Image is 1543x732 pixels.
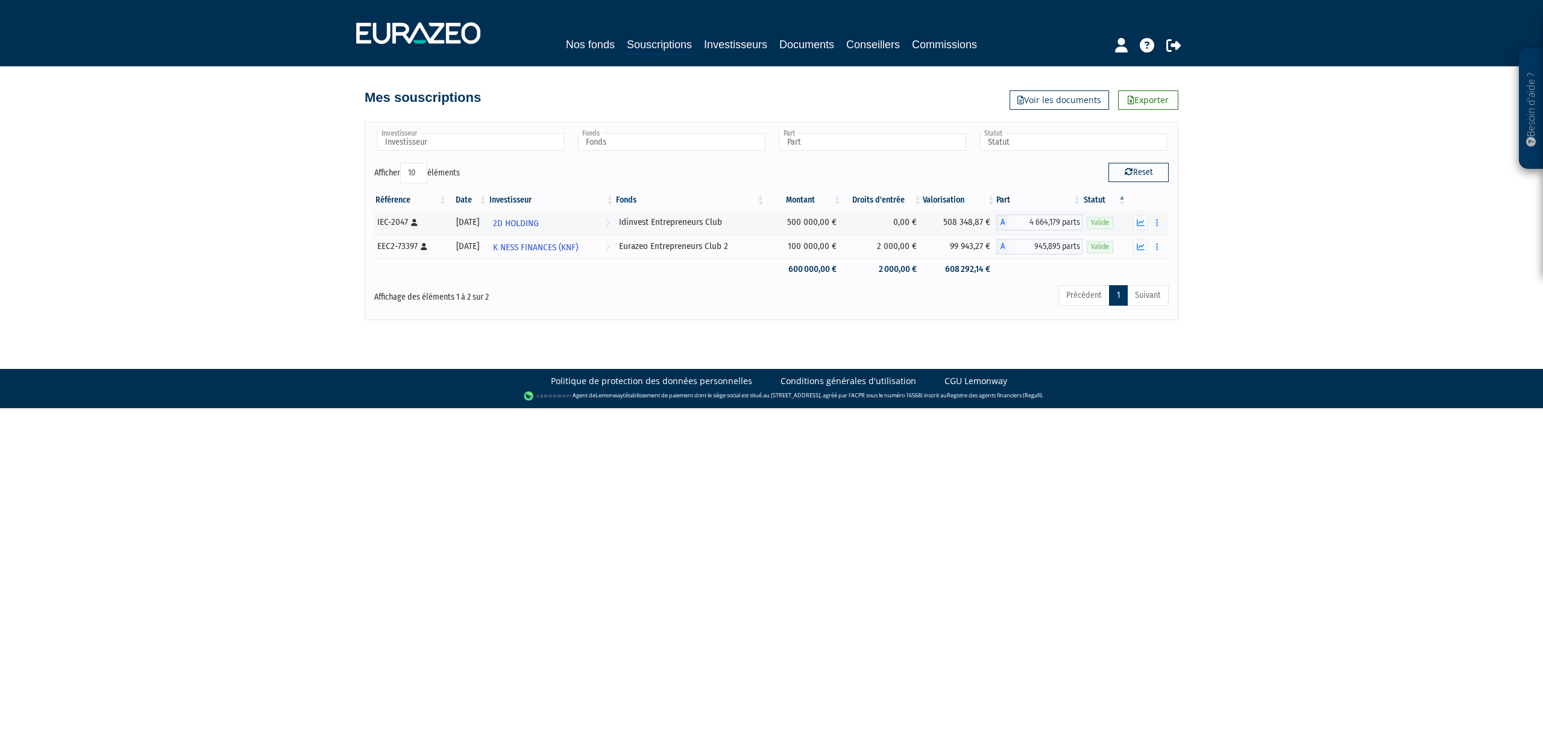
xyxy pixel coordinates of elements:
[619,216,761,229] div: Idinvest Entrepreneurs Club
[766,235,843,259] td: 100 000,00 €
[493,236,578,259] span: K NESS FINANCES (KNF)
[1118,90,1178,110] a: Exporter
[411,219,418,226] i: [Français] Personne physique
[448,190,488,210] th: Date: activer pour trier la colonne par ordre croissant
[374,284,695,303] div: Affichage des éléments 1 à 2 sur 2
[1010,90,1109,110] a: Voir les documents
[846,36,900,53] a: Conseillers
[1524,55,1538,163] p: Besoin d'aide ?
[488,210,615,235] a: 2D HOLDING
[1008,239,1082,254] span: 945,895 parts
[566,36,615,53] a: Nos fonds
[488,190,615,210] th: Investisseur: activer pour trier la colonne par ordre croissant
[996,190,1082,210] th: Part: activer pour trier la colonne par ordre croissant
[377,216,444,229] div: IEC-2047
[947,391,1042,399] a: Registre des agents financiers (Regafi)
[843,259,923,280] td: 2 000,00 €
[452,240,484,253] div: [DATE]
[551,375,752,387] a: Politique de protection des données personnelles
[627,36,692,55] a: Souscriptions
[1109,285,1128,306] a: 1
[766,210,843,235] td: 500 000,00 €
[996,215,1082,230] div: A - Idinvest Entrepreneurs Club
[923,259,996,280] td: 608 292,14 €
[704,36,767,53] a: Investisseurs
[843,190,923,210] th: Droits d'entrée: activer pour trier la colonne par ordre croissant
[1008,215,1082,230] span: 4 664,179 parts
[400,163,427,183] select: Afficheréléments
[1108,163,1169,182] button: Reset
[923,190,996,210] th: Valorisation: activer pour trier la colonne par ordre croissant
[1087,217,1113,229] span: Valide
[356,22,480,44] img: 1732889491-logotype_eurazeo_blanc_rvb.png
[766,190,843,210] th: Montant: activer pour trier la colonne par ordre croissant
[452,216,484,229] div: [DATE]
[365,90,481,105] h4: Mes souscriptions
[944,375,1007,387] a: CGU Lemonway
[996,215,1008,230] span: A
[766,259,843,280] td: 600 000,00 €
[606,212,610,235] i: Voir l'investisseur
[1083,190,1127,210] th: Statut : activer pour trier la colonne par ordre d&eacute;croissant
[996,239,1082,254] div: A - Eurazeo Entrepreneurs Club 2
[606,236,610,259] i: Voir l'investisseur
[923,210,996,235] td: 508 348,87 €
[912,36,977,53] a: Commissions
[843,235,923,259] td: 2 000,00 €
[779,36,834,53] a: Documents
[781,375,916,387] a: Conditions générales d'utilisation
[1087,241,1113,253] span: Valide
[996,239,1008,254] span: A
[615,190,765,210] th: Fonds: activer pour trier la colonne par ordre croissant
[524,390,570,402] img: logo-lemonway.png
[377,240,444,253] div: EEC2-73397
[923,235,996,259] td: 99 943,27 €
[493,212,539,235] span: 2D HOLDING
[619,240,761,253] div: Eurazeo Entrepreneurs Club 2
[488,235,615,259] a: K NESS FINANCES (KNF)
[374,190,448,210] th: Référence : activer pour trier la colonne par ordre croissant
[843,210,923,235] td: 0,00 €
[374,163,460,183] label: Afficher éléments
[421,243,427,250] i: [Français] Personne physique
[12,390,1531,402] div: - Agent de (établissement de paiement dont le siège social est situé au [STREET_ADDRESS], agréé p...
[596,391,623,399] a: Lemonway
